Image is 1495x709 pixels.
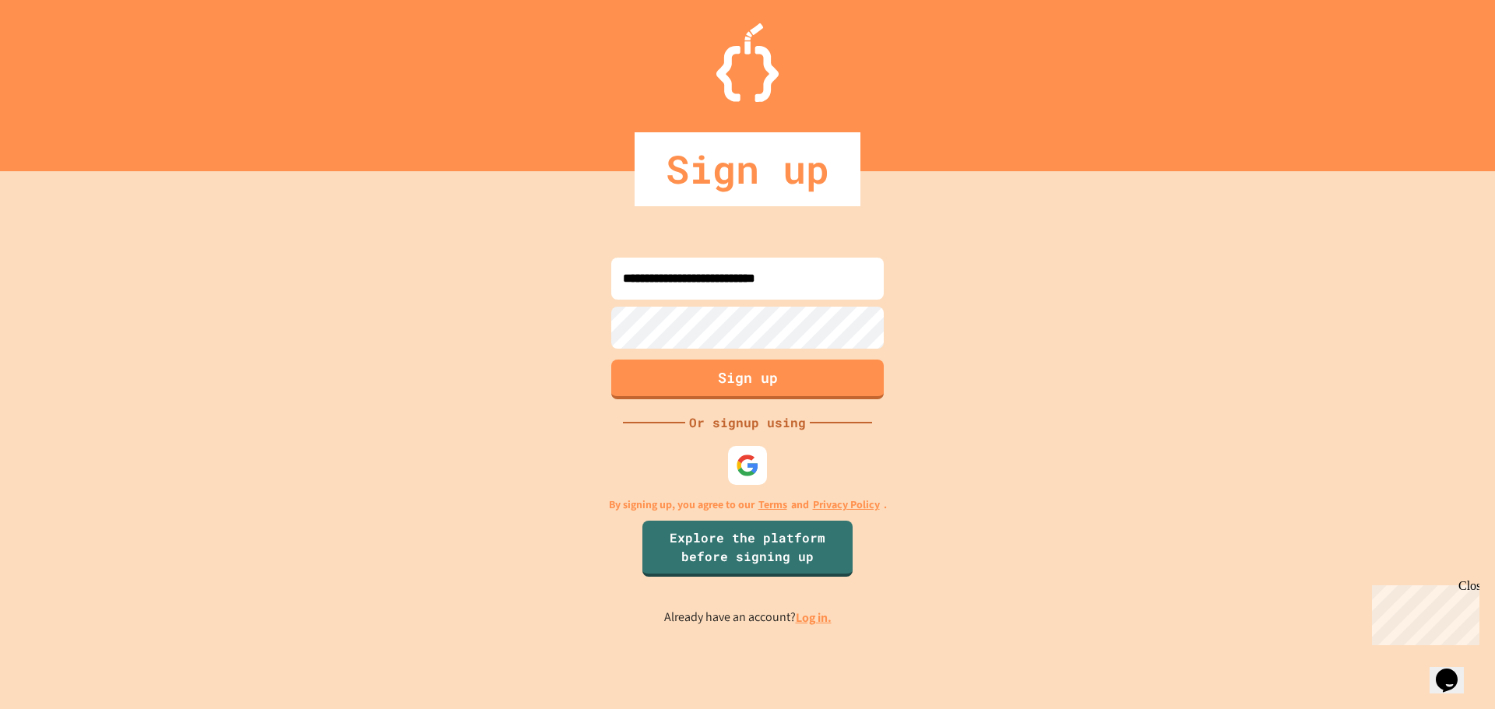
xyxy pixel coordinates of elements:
button: Sign up [611,360,884,399]
div: Chat with us now!Close [6,6,107,99]
img: Logo.svg [716,23,779,102]
a: Log in. [796,609,832,626]
a: Explore the platform before signing up [642,521,853,577]
a: Privacy Policy [813,497,880,513]
div: Or signup using [685,413,810,432]
a: Terms [758,497,787,513]
p: Already have an account? [664,608,832,627]
img: google-icon.svg [736,454,759,477]
iframe: chat widget [1430,647,1479,693]
div: Sign up [635,132,860,206]
iframe: chat widget [1366,579,1479,645]
p: By signing up, you agree to our and . [609,497,887,513]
